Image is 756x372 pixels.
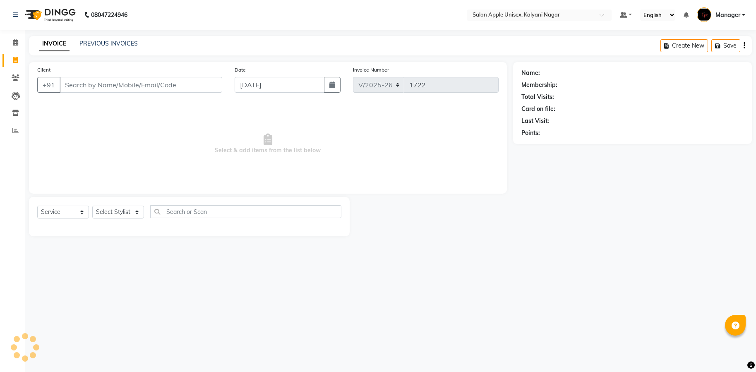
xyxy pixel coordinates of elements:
[521,117,549,125] div: Last Visit:
[353,66,389,74] label: Invoice Number
[521,129,540,137] div: Points:
[235,66,246,74] label: Date
[521,105,555,113] div: Card on file:
[79,40,138,47] a: PREVIOUS INVOICES
[521,81,557,89] div: Membership:
[521,93,554,101] div: Total Visits:
[21,3,78,26] img: logo
[60,77,222,93] input: Search by Name/Mobile/Email/Code
[521,69,540,77] div: Name:
[711,39,740,52] button: Save
[150,205,341,218] input: Search or Scan
[39,36,70,51] a: INVOICE
[37,103,499,185] span: Select & add items from the list below
[715,11,740,19] span: Manager
[37,66,50,74] label: Client
[697,7,711,22] img: Manager
[660,39,708,52] button: Create New
[91,3,127,26] b: 08047224946
[37,77,60,93] button: +91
